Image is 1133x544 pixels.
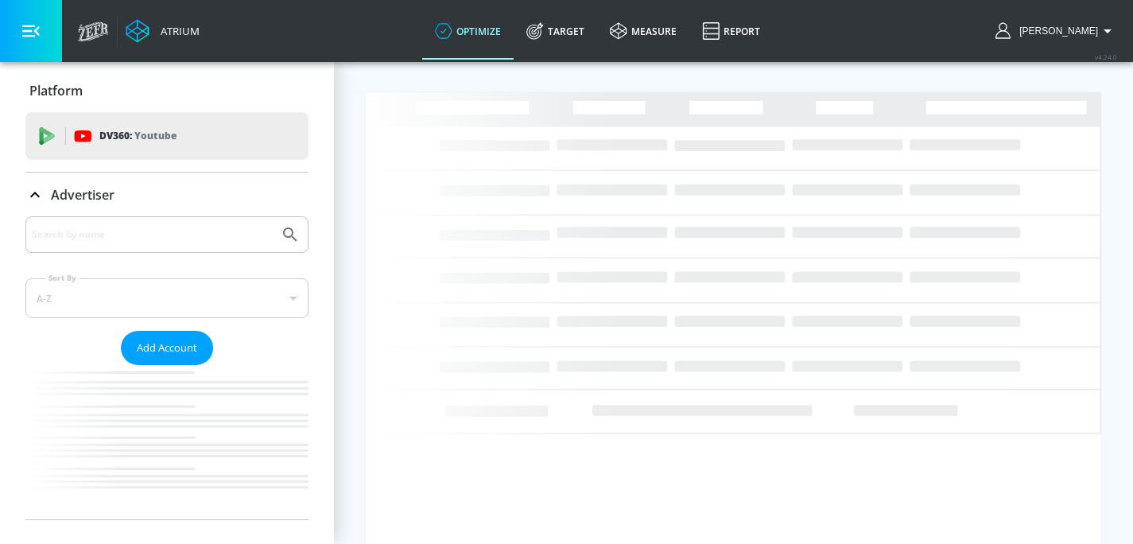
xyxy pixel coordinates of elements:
span: Add Account [137,339,197,357]
nav: list of Advertiser [25,365,308,519]
div: Platform [25,68,308,113]
div: Atrium [154,24,200,38]
a: Report [689,2,773,60]
p: Platform [29,82,83,99]
button: [PERSON_NAME] [995,21,1117,41]
p: Youtube [134,127,177,144]
a: measure [597,2,689,60]
div: DV360: Youtube [25,112,308,160]
a: optimize [422,2,514,60]
div: A-Z [25,278,308,318]
a: Target [514,2,597,60]
span: login as: kate.csiki@zefr.com [1013,25,1098,37]
div: Advertiser [25,216,308,519]
p: Advertiser [51,186,114,204]
input: Search by name [32,224,273,245]
a: Atrium [126,19,200,43]
span: v 4.24.0 [1095,52,1117,61]
div: Advertiser [25,173,308,217]
label: Sort By [45,273,80,283]
button: Add Account [121,331,213,365]
p: DV360: [99,127,177,145]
